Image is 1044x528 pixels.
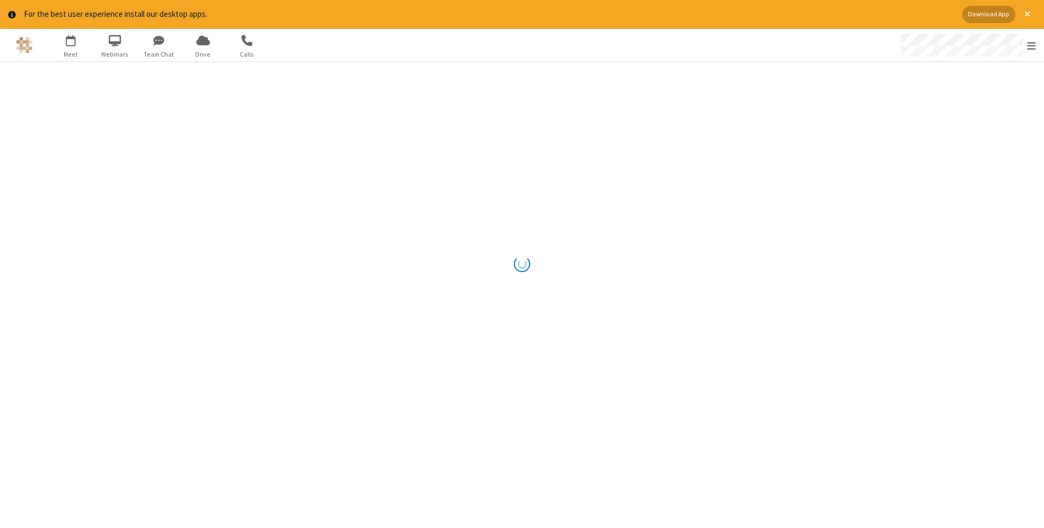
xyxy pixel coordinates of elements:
span: Meet [51,50,91,59]
span: Team Chat [139,50,179,59]
button: Download App [962,6,1015,23]
span: Drive [183,50,223,59]
div: For the best user experience install our desktop apps. [24,8,954,21]
img: QA Selenium DO NOT DELETE OR CHANGE [16,37,33,53]
button: Close alert [1019,6,1036,23]
span: Calls [227,50,268,59]
button: Logo [4,29,45,62]
div: Open menu [891,29,1044,62]
span: Webinars [95,50,135,59]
